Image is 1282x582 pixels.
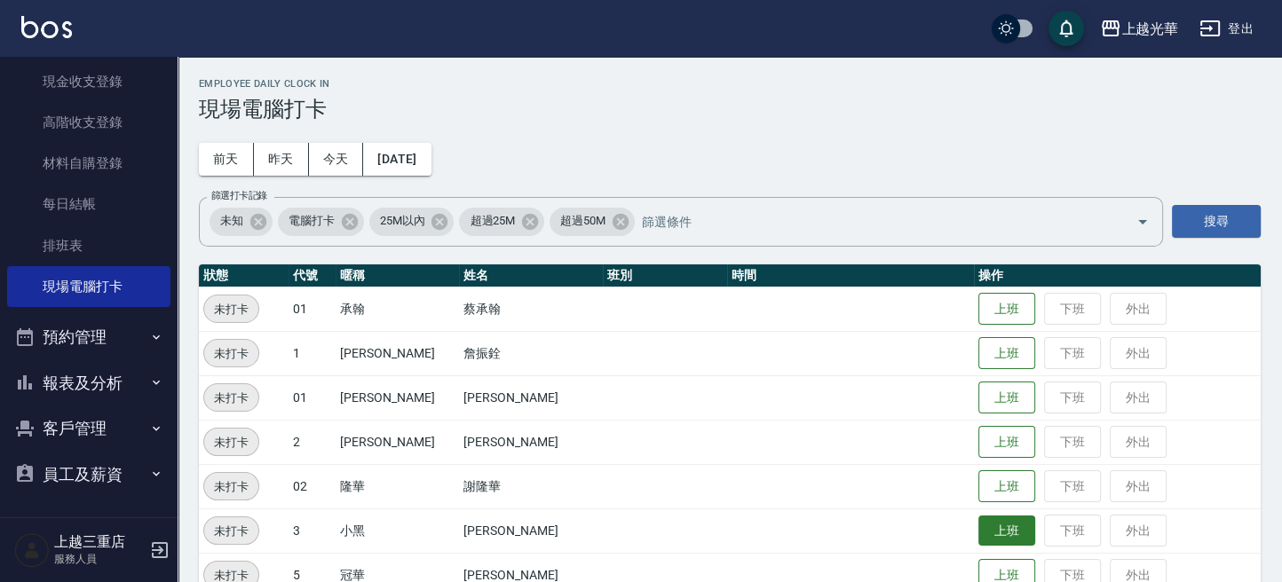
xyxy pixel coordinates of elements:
td: 詹振銓 [459,331,603,375]
td: 蔡承翰 [459,287,603,331]
td: [PERSON_NAME] [459,508,603,553]
button: 預約管理 [7,314,170,360]
button: [DATE] [363,143,431,176]
button: Open [1128,208,1157,236]
td: [PERSON_NAME] [336,420,459,464]
a: 現場電腦打卡 [7,266,170,307]
span: 電腦打卡 [278,212,345,230]
td: [PERSON_NAME] [336,375,459,420]
button: 上班 [978,293,1035,326]
span: 未打卡 [204,477,258,496]
label: 篩選打卡記錄 [211,189,267,202]
span: 超過50M [550,212,616,230]
td: 2 [289,420,336,464]
div: 電腦打卡 [278,208,364,236]
button: 員工及薪資 [7,452,170,498]
button: 昨天 [254,143,309,176]
button: 報表及分析 [7,360,170,406]
div: 超過50M [550,208,635,236]
td: 承翰 [336,287,459,331]
button: 今天 [309,143,364,176]
button: 上班 [978,470,1035,503]
span: 未打卡 [204,522,258,540]
a: 排班表 [7,225,170,266]
td: 隆華 [336,464,459,508]
button: 客戶管理 [7,405,170,452]
span: 超過25M [459,212,526,230]
a: 每日結帳 [7,184,170,224]
a: 現金收支登錄 [7,61,170,102]
p: 服務人員 [54,551,145,567]
div: 上越光華 [1121,18,1178,40]
td: [PERSON_NAME] [336,331,459,375]
h2: Employee Daily Clock In [199,78,1261,90]
img: Logo [21,16,72,38]
th: 狀態 [199,264,289,287]
td: 3 [289,508,336,553]
h5: 上越三重店 [54,533,145,551]
th: 姓名 [459,264,603,287]
input: 篩選條件 [637,206,1105,237]
td: 小黑 [336,508,459,553]
th: 暱稱 [336,264,459,287]
span: 未打卡 [204,389,258,407]
button: 上越光華 [1093,11,1185,47]
div: 25M以內 [369,208,455,236]
button: 上班 [978,337,1035,370]
h3: 現場電腦打卡 [199,97,1261,122]
button: 上班 [978,381,1035,414]
button: 前天 [199,143,254,176]
td: [PERSON_NAME] [459,420,603,464]
td: [PERSON_NAME] [459,375,603,420]
div: 超過25M [459,208,544,236]
span: 未打卡 [204,344,258,363]
button: 上班 [978,515,1035,547]
button: 搜尋 [1172,205,1261,238]
span: 25M以內 [369,212,436,230]
td: 01 [289,287,336,331]
th: 操作 [974,264,1261,287]
span: 未知 [210,212,254,230]
a: 材料自購登錄 [7,143,170,184]
button: save [1049,11,1084,46]
td: 02 [289,464,336,508]
th: 班別 [603,264,726,287]
img: Person [14,532,50,568]
a: 高階收支登錄 [7,102,170,143]
td: 1 [289,331,336,375]
div: 未知 [210,208,273,236]
th: 時間 [727,264,974,287]
th: 代號 [289,264,336,287]
td: 01 [289,375,336,420]
button: 上班 [978,426,1035,459]
button: 登出 [1192,12,1261,45]
td: 謝隆華 [459,464,603,508]
span: 未打卡 [204,300,258,319]
span: 未打卡 [204,433,258,452]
